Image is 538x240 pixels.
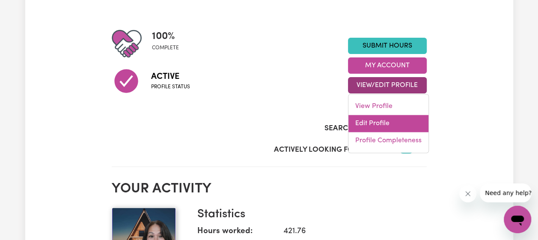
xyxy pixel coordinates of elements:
h3: Statistics [197,207,420,222]
span: complete [152,44,179,52]
h2: Your activity [112,181,427,197]
a: Edit Profile [348,115,428,132]
a: View Profile [348,98,428,115]
a: Submit Hours [348,38,427,54]
a: Profile Completeness [348,132,428,149]
div: View/Edit Profile [348,94,429,153]
iframe: Message from company [480,183,531,202]
iframe: Button to launch messaging window [504,206,531,233]
div: Profile completeness: 100% [152,29,186,59]
span: Profile status [151,83,190,91]
span: Active [151,70,190,83]
span: Need any help? [5,6,52,13]
label: Actively Looking for Clients [274,144,389,156]
button: View/Edit Profile [348,77,427,93]
iframe: Close message [459,185,476,202]
dd: 421.76 [276,225,420,238]
label: Search Visibility [324,123,389,134]
button: My Account [348,57,427,74]
span: 100 % [152,29,179,44]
